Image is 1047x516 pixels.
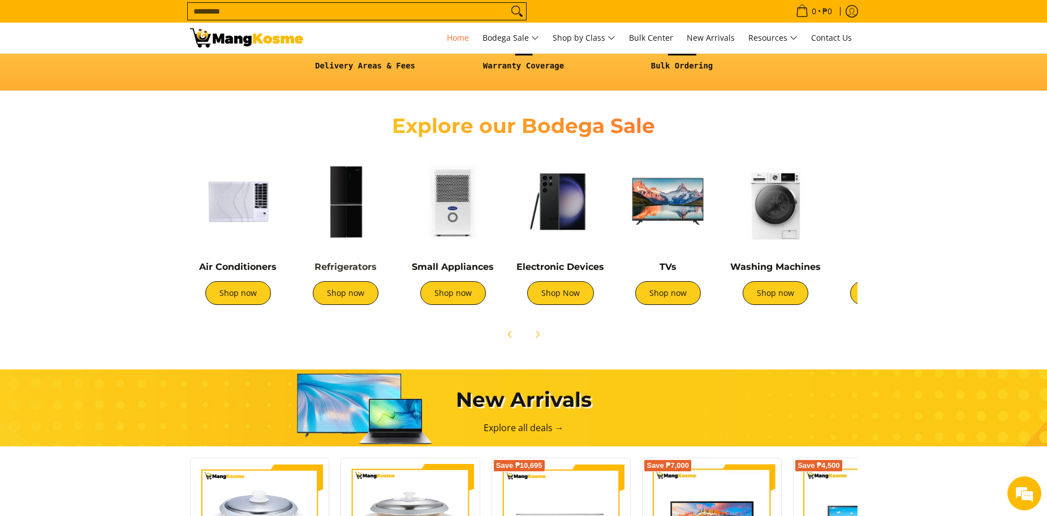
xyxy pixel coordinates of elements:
[687,32,735,43] span: New Arrivals
[805,23,858,53] a: Contact Us
[412,261,494,272] a: Small Appliances
[199,261,277,272] a: Air Conditioners
[205,281,271,305] a: Shop now
[743,23,803,53] a: Resources
[59,63,190,78] div: Leave a message
[635,281,701,305] a: Shop now
[477,23,545,53] a: Bodega Sale
[405,153,501,250] img: Small Appliances
[730,261,821,272] a: Washing Machines
[498,322,523,347] button: Previous
[360,113,688,139] h2: Explore our Bodega Sale
[166,349,205,364] em: Submit
[314,261,377,272] a: Refrigerators
[190,153,286,250] img: Air Conditioners
[496,462,542,469] span: Save ₱10,695
[525,322,550,347] button: Next
[681,23,740,53] a: New Arrivals
[6,309,216,349] textarea: Type your message and click 'Submit'
[190,28,303,48] img: Mang Kosme: Your Home Appliances Warehouse Sale Partner!
[512,153,609,250] img: Electronic Devices
[821,7,834,15] span: ₱0
[792,5,835,18] span: •
[420,281,486,305] a: Shop now
[508,3,526,20] button: Search
[24,143,197,257] span: We are offline. Please leave us a message.
[623,23,679,53] a: Bulk Center
[441,23,475,53] a: Home
[484,422,564,434] a: Explore all deals →
[620,153,716,250] img: TVs
[527,281,594,305] a: Shop Now
[647,462,689,469] span: Save ₱7,000
[186,6,213,33] div: Minimize live chat window
[811,32,852,43] span: Contact Us
[727,153,824,250] img: Washing Machines
[298,153,394,250] img: Refrigerators
[810,7,818,15] span: 0
[516,261,604,272] a: Electronic Devices
[553,31,615,45] span: Shop by Class
[313,281,378,305] a: Shop now
[743,281,808,305] a: Shop now
[660,261,677,272] a: TVs
[748,31,798,45] span: Resources
[850,281,916,305] a: Shop now
[447,32,469,43] span: Home
[835,153,931,250] img: Cookers
[482,31,539,45] span: Bodega Sale
[798,462,840,469] span: Save ₱4,500
[314,23,858,53] nav: Main Menu
[629,32,673,43] span: Bulk Center
[547,23,621,53] a: Shop by Class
